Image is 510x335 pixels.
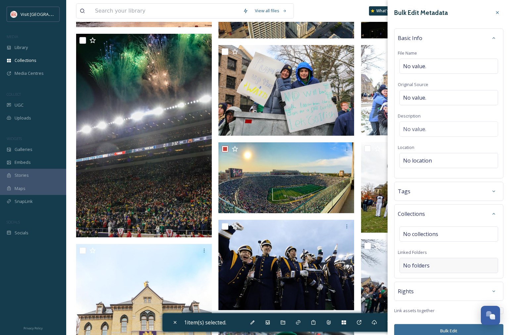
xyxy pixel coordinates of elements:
[218,220,354,311] img: 111624_NDFB-UVA-43.jpg
[398,113,421,119] span: Description
[361,239,497,330] img: 111624_NDFB-UVA-40.jpg
[92,4,240,18] input: Search your library
[403,125,426,133] span: No value.
[398,144,414,150] span: Location
[403,157,432,165] span: No location
[361,142,497,233] img: 111624_NDFB-UVA-38.jpg
[7,219,20,224] span: SOCIALS
[15,102,23,108] span: UGC
[394,8,448,18] h3: Bulk Edit Metadata
[15,185,25,192] span: Maps
[403,230,438,238] span: No collections
[76,34,212,237] img: 122024_CFP-ND-IU-67.jpg
[15,172,29,178] span: Stories
[15,146,32,153] span: Galleries
[23,326,43,330] span: Privacy Policy
[184,318,227,326] span: 1 item(s) selected.
[398,210,425,218] span: Collections
[403,62,426,70] span: No value.
[481,306,500,325] button: Open Chat
[398,249,427,255] span: Linked Folders
[361,45,497,136] img: 122024_CFP-ND-IU-19.jpg
[21,11,72,17] span: Visit [GEOGRAPHIC_DATA]
[15,44,28,51] span: Library
[15,159,31,166] span: Embeds
[7,92,21,97] span: COLLECT
[403,262,430,269] span: No folders
[15,198,33,205] span: SnapLink
[15,57,36,64] span: Collections
[394,308,435,314] span: Link assets together
[218,142,354,213] img: 101224_NDFB-Stanford-296.jpg
[398,287,414,295] span: Rights
[369,6,402,16] a: What's New
[7,34,18,39] span: MEDIA
[15,115,31,121] span: Uploads
[398,34,422,42] span: Basic Info
[218,45,354,136] img: 122024_CFP-ND-IU-05.jpg
[15,70,44,76] span: Media Centres
[15,230,28,236] span: Socials
[7,136,22,141] span: WIDGETS
[11,11,17,18] img: vsbm-stackedMISH_CMYKlogo2017.jpg
[398,187,410,195] span: Tags
[23,324,43,332] a: Privacy Policy
[398,50,417,56] span: File Name
[398,81,428,87] span: Original Source
[403,94,426,102] span: No value.
[252,4,290,17] a: View all files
